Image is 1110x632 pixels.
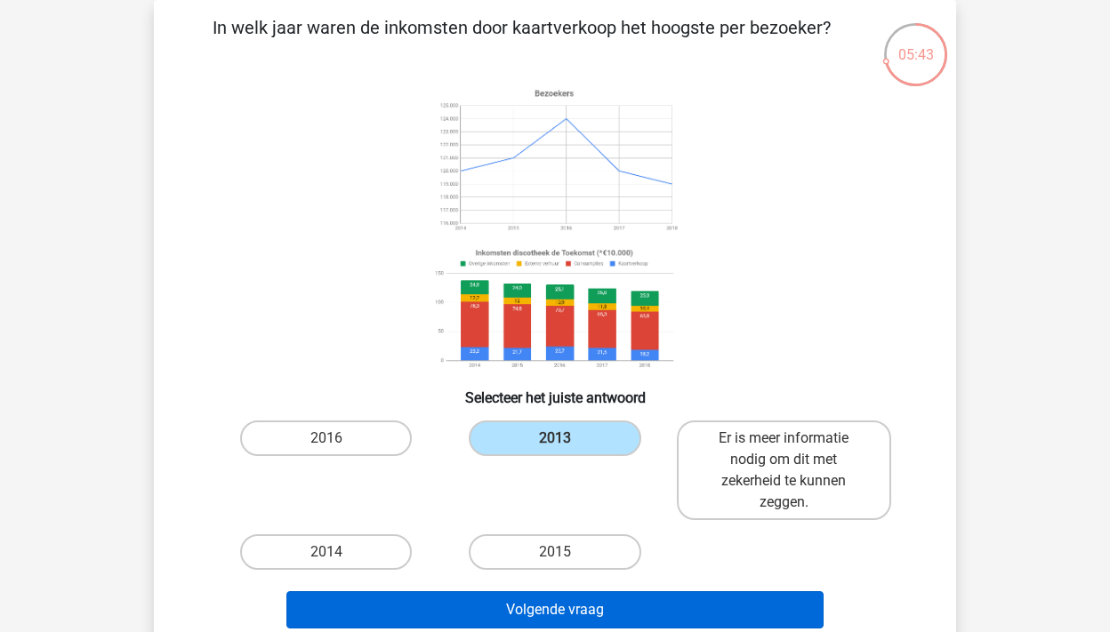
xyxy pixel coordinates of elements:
label: 2015 [469,534,640,570]
div: 05:43 [882,21,949,66]
label: Er is meer informatie nodig om dit met zekerheid te kunnen zeggen. [677,420,891,520]
button: Volgende vraag [286,591,824,628]
label: 2013 [469,420,640,456]
label: 2014 [240,534,412,570]
label: 2016 [240,420,412,456]
h6: Selecteer het juiste antwoord [182,375,928,406]
p: In welk jaar waren de inkomsten door kaartverkoop het hoogste per bezoeker? [182,14,861,68]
